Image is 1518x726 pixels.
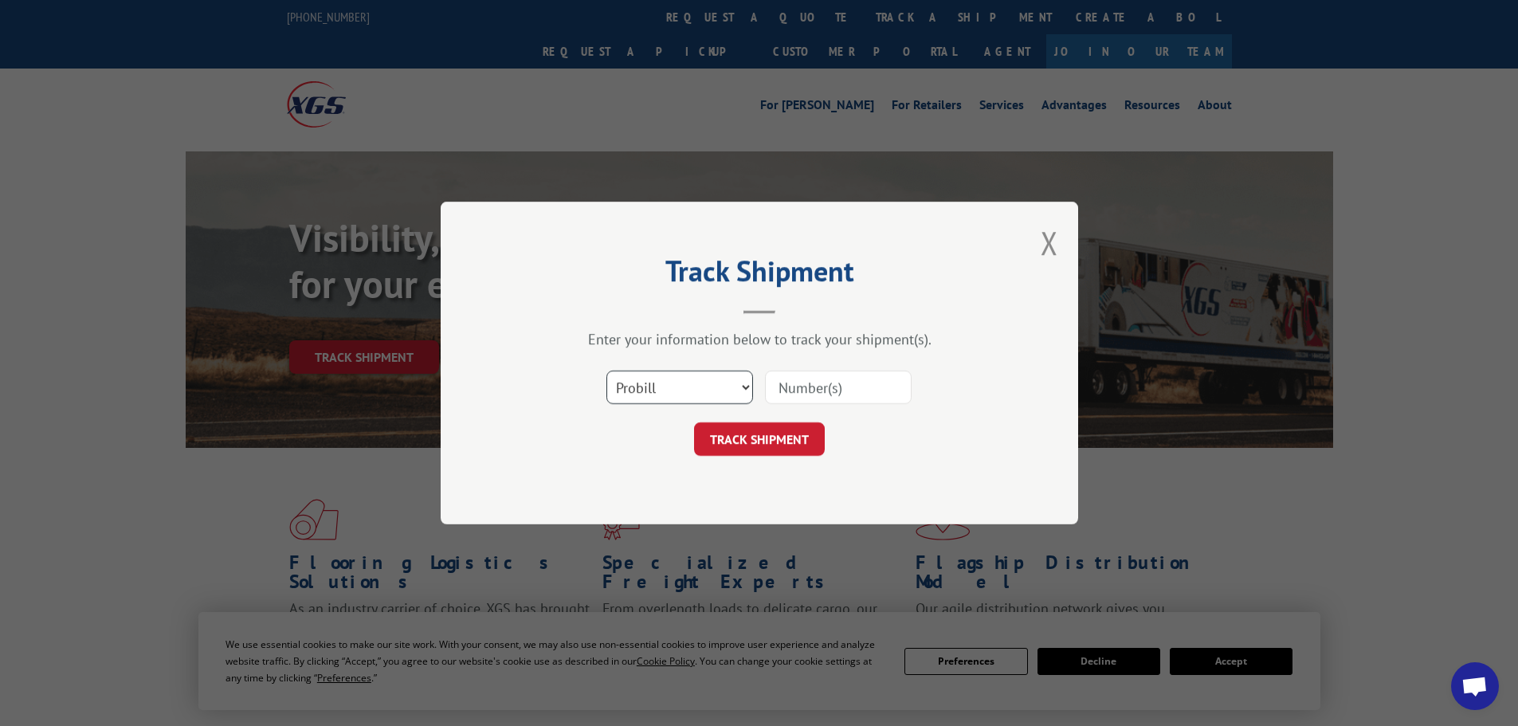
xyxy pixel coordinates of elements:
[1451,662,1499,710] div: Open chat
[520,330,998,348] div: Enter your information below to track your shipment(s).
[694,422,825,456] button: TRACK SHIPMENT
[765,371,912,404] input: Number(s)
[520,260,998,290] h2: Track Shipment
[1041,222,1058,264] button: Close modal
